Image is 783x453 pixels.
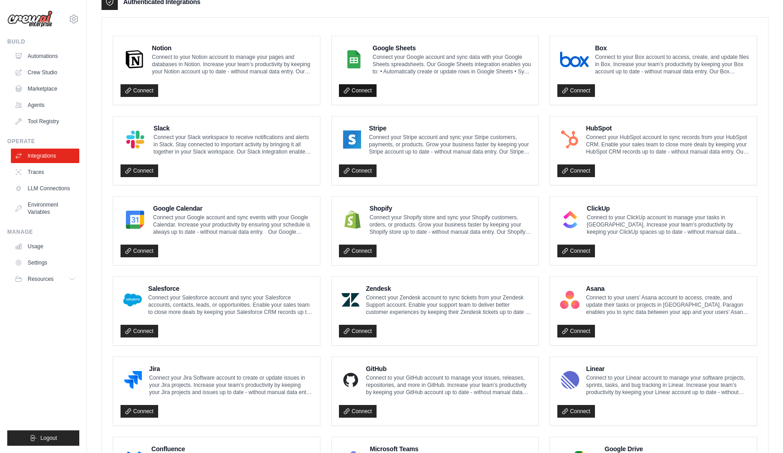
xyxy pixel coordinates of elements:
[339,325,377,337] a: Connect
[369,134,531,155] p: Connect your Stripe account and sync your Stripe customers, payments, or products. Grow your busi...
[11,65,79,80] a: Crew Studio
[28,275,53,283] span: Resources
[154,124,313,133] h4: Slack
[342,291,359,309] img: Zendesk Logo
[587,214,749,236] p: Connect to your ClickUp account to manage your tasks in [GEOGRAPHIC_DATA]. Increase your team’s p...
[560,291,580,309] img: Asana Logo
[595,43,749,53] h4: Box
[560,371,580,389] img: Linear Logo
[7,138,79,145] div: Operate
[11,165,79,179] a: Traces
[123,130,147,149] img: Slack Logo
[11,239,79,254] a: Usage
[369,124,531,133] h4: Stripe
[121,325,158,337] a: Connect
[560,50,589,68] img: Box Logo
[560,211,580,229] img: ClickUp Logo
[11,114,79,129] a: Tool Registry
[123,371,143,389] img: Jira Logo
[149,374,313,396] p: Connect your Jira Software account to create or update issues in your Jira projects. Increase you...
[586,134,749,155] p: Connect your HubSpot account to sync records from your HubSpot CRM. Enable your sales team to clo...
[11,149,79,163] a: Integrations
[123,50,145,68] img: Notion Logo
[121,245,158,257] a: Connect
[557,245,595,257] a: Connect
[154,134,313,155] p: Connect your Slack workspace to receive notifications and alerts in Slack. Stay connected to impo...
[586,364,749,373] h4: Linear
[595,53,749,75] p: Connect to your Box account to access, create, and update files in Box. Increase your team’s prod...
[148,294,313,316] p: Connect your Salesforce account and sync your Salesforce accounts, contacts, leads, or opportunit...
[40,434,57,442] span: Logout
[342,130,362,149] img: Stripe Logo
[339,245,377,257] a: Connect
[11,181,79,196] a: LLM Connections
[342,50,366,68] img: Google Sheets Logo
[370,214,532,236] p: Connect your Shopify store and sync your Shopify customers, orders, or products. Grow your busine...
[152,43,313,53] h4: Notion
[11,98,79,112] a: Agents
[342,211,363,229] img: Shopify Logo
[560,130,580,149] img: HubSpot Logo
[121,164,158,177] a: Connect
[121,84,158,97] a: Connect
[339,164,377,177] a: Connect
[7,228,79,236] div: Manage
[339,405,377,418] a: Connect
[152,53,313,75] p: Connect to your Notion account to manage your pages and databases in Notion. Increase your team’s...
[11,198,79,219] a: Environment Variables
[11,82,79,96] a: Marketplace
[586,284,749,293] h4: Asana
[372,43,531,53] h4: Google Sheets
[366,364,531,373] h4: GitHub
[370,204,532,213] h4: Shopify
[339,84,377,97] a: Connect
[11,272,79,286] button: Resources
[557,84,595,97] a: Connect
[123,211,147,229] img: Google Calendar Logo
[372,53,531,75] p: Connect your Google account and sync data with your Google Sheets spreadsheets. Our Google Sheets...
[557,325,595,337] a: Connect
[557,405,595,418] a: Connect
[366,374,531,396] p: Connect to your GitHub account to manage your issues, releases, repositories, and more in GitHub....
[149,364,313,373] h4: Jira
[153,214,313,236] p: Connect your Google account and sync events with your Google Calendar. Increase your productivity...
[7,430,79,446] button: Logout
[121,405,158,418] a: Connect
[11,49,79,63] a: Automations
[586,374,749,396] p: Connect to your Linear account to manage your software projects, sprints, tasks, and bug tracking...
[148,284,313,293] h4: Salesforce
[123,291,142,309] img: Salesforce Logo
[557,164,595,177] a: Connect
[587,204,749,213] h4: ClickUp
[586,294,749,316] p: Connect to your users’ Asana account to access, create, and update their tasks or projects in [GE...
[586,124,749,133] h4: HubSpot
[153,204,313,213] h4: Google Calendar
[342,371,360,389] img: GitHub Logo
[366,294,531,316] p: Connect your Zendesk account to sync tickets from your Zendesk Support account. Enable your suppo...
[7,38,79,45] div: Build
[11,255,79,270] a: Settings
[366,284,531,293] h4: Zendesk
[7,10,53,28] img: Logo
